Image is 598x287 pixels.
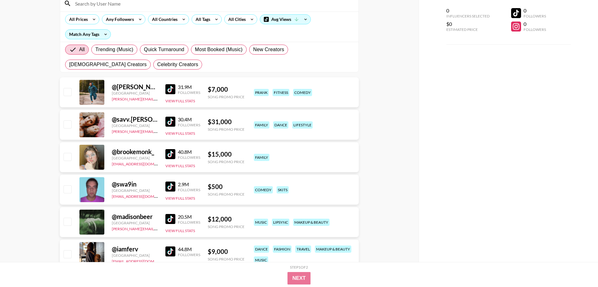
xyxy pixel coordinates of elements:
div: Song Promo Price [208,95,244,99]
div: Followers [178,220,200,225]
div: prank [254,89,269,96]
div: Avg Views [260,15,311,24]
div: 0 [524,21,546,27]
a: [PERSON_NAME][EMAIL_ADDRESS][DOMAIN_NAME] [112,95,204,101]
div: [GEOGRAPHIC_DATA] [112,188,158,193]
div: makeup & beauty [315,246,351,253]
div: Song Promo Price [208,224,244,229]
div: @ iamferv [112,245,158,253]
img: TikTok [165,246,175,256]
button: Next [287,272,311,285]
div: music [254,256,268,264]
img: TikTok [165,84,175,94]
a: [EMAIL_ADDRESS][DOMAIN_NAME] [112,160,174,166]
div: Followers [178,252,200,257]
div: fitness [273,89,289,96]
div: [GEOGRAPHIC_DATA] [112,91,158,95]
div: Followers [178,90,200,95]
div: travel [295,246,311,253]
div: Song Promo Price [208,127,244,132]
div: $ 500 [208,183,244,191]
span: [DEMOGRAPHIC_DATA] Creators [69,61,147,68]
div: 0 [446,7,490,14]
div: family [254,121,269,129]
a: [EMAIL_ADDRESS][DOMAIN_NAME] [112,258,174,264]
div: $ 15,000 [208,150,244,158]
div: $0 [446,21,490,27]
div: lipsync [272,219,289,226]
div: Any Followers [102,15,135,24]
button: View Full Stats [165,261,195,265]
img: TikTok [165,117,175,127]
div: [GEOGRAPHIC_DATA] [112,156,158,160]
span: New Creators [253,46,284,53]
div: @ brookemonk_ [112,148,158,156]
div: All Countries [148,15,179,24]
div: Song Promo Price [208,159,244,164]
div: 2.9M [178,181,200,187]
div: family [254,154,269,161]
div: Followers [178,155,200,160]
div: [GEOGRAPHIC_DATA] [112,221,158,225]
a: [PERSON_NAME][EMAIL_ADDRESS][DOMAIN_NAME] [112,225,204,231]
button: View Full Stats [165,99,195,103]
div: 0 [524,7,546,14]
div: 30.4M [178,116,200,123]
div: @ [PERSON_NAME].[PERSON_NAME] [112,83,158,91]
div: Song Promo Price [208,192,244,197]
div: 40.8M [178,149,200,155]
a: [EMAIL_ADDRESS][DOMAIN_NAME] [112,193,174,199]
div: 44.8M [178,246,200,252]
div: Song Promo Price [208,257,244,261]
div: Followers [524,14,546,18]
div: $ 12,000 [208,215,244,223]
span: Celebrity Creators [157,61,198,68]
span: Quick Turnaround [144,46,184,53]
div: [GEOGRAPHIC_DATA] [112,253,158,258]
div: @ swa9in [112,180,158,188]
div: 31.9M [178,84,200,90]
img: TikTok [165,182,175,192]
div: fashion [273,246,292,253]
img: TikTok [165,149,175,159]
div: Match Any Tags [65,30,111,39]
div: Followers [178,187,200,192]
div: music [254,219,268,226]
div: Followers [178,123,200,127]
div: $ 31,000 [208,118,244,126]
div: [GEOGRAPHIC_DATA] [112,123,158,128]
span: All [79,46,85,53]
div: Followers [524,27,546,32]
div: dance [254,246,269,253]
div: @ savv.[PERSON_NAME] [112,115,158,123]
div: dance [273,121,288,129]
div: All Prices [65,15,89,24]
div: All Cities [225,15,247,24]
div: makeup & beauty [293,219,330,226]
div: $ 7,000 [208,85,244,93]
img: TikTok [165,214,175,224]
button: View Full Stats [165,196,195,201]
div: $ 9,000 [208,248,244,255]
button: View Full Stats [165,228,195,233]
span: Most Booked (Music) [195,46,243,53]
div: skits [277,186,289,193]
div: comedy [293,89,312,96]
div: Estimated Price [446,27,490,32]
button: View Full Stats [165,163,195,168]
div: lifestyle [292,121,313,129]
div: All Tags [192,15,211,24]
a: [PERSON_NAME][EMAIL_ADDRESS][DOMAIN_NAME] [112,128,204,134]
div: Step 1 of 2 [290,265,308,270]
div: 20.5M [178,214,200,220]
button: View Full Stats [165,131,195,136]
div: comedy [254,186,273,193]
div: @ madisonbeer [112,213,158,221]
div: Influencers Selected [446,14,490,18]
span: Trending (Music) [95,46,133,53]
